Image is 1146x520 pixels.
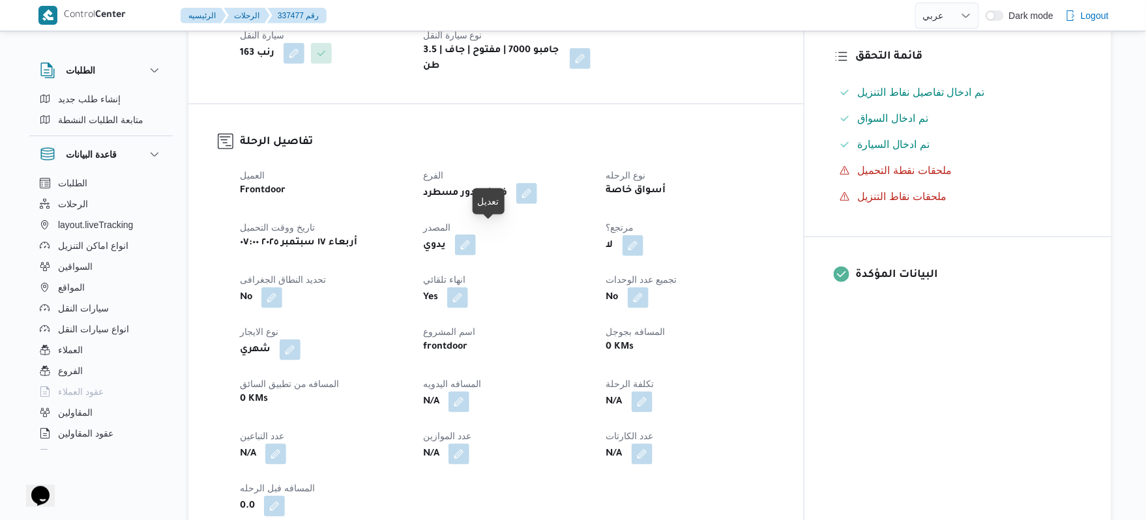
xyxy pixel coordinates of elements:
button: المقاولين [35,402,168,423]
button: تم ادخال تفاصيل نفاط التنزيل [834,82,1082,103]
span: تم ادخال السواق [858,111,929,126]
span: المسافه اليدويه [423,379,481,389]
span: سيارات النقل [58,300,109,316]
button: سيارات النقل [35,298,168,319]
span: المصدر [423,222,450,233]
span: تاريخ ووقت التحميل [240,222,315,233]
button: 337477 رقم [267,8,327,23]
span: الطلبات [58,175,87,191]
span: تكلفة الرحلة [606,379,654,389]
span: المسافه بجوجل [606,326,666,337]
span: العملاء [58,342,83,358]
span: انواع اماكن التنزيل [58,238,128,253]
b: فرونت دور مسطرد [423,186,507,201]
div: الطلبات [29,89,173,136]
button: متابعة الطلبات النشطة [35,109,168,130]
span: انهاء تلقائي [423,274,465,285]
button: اجهزة التليفون [35,444,168,465]
button: ملحقات نقطة التحميل [834,160,1082,181]
span: تم ادخال السيارة [858,137,930,152]
span: عقود العملاء [58,384,104,399]
span: ملحقات نقطة التحميل [858,165,952,176]
b: frontdoor [423,339,467,355]
b: 0 KMs [240,392,268,407]
button: العملاء [35,339,168,360]
button: انواع اماكن التنزيل [35,235,168,256]
b: N/A [240,446,256,462]
span: اجهزة التليفون [58,446,112,462]
span: عقود المقاولين [58,426,113,441]
span: الرحلات [58,196,88,212]
span: تحديد النطاق الجغرافى [240,274,326,285]
span: العميل [240,170,265,181]
b: N/A [606,446,623,462]
button: إنشاء طلب جديد [35,89,168,109]
b: Frontdoor [240,183,286,199]
button: الطلبات [40,63,162,78]
span: انواع سيارات النقل [58,321,129,337]
button: انواع سيارات النقل [35,319,168,339]
button: قاعدة البيانات [40,147,162,162]
span: السواقين [58,259,93,274]
span: تم ادخال تفاصيل نفاط التنزيل [858,85,985,100]
button: عقود العملاء [35,381,168,402]
iframe: chat widget [13,468,55,507]
span: إنشاء طلب جديد [58,91,121,107]
span: اسم المشروع [423,326,475,337]
b: N/A [423,446,439,462]
button: تم ادخال السواق [834,108,1082,129]
span: تجميع عدد الوحدات [606,274,677,285]
span: مرتجع؟ [606,222,634,233]
h3: قاعدة البيانات [66,147,117,162]
b: 0.0 [240,498,255,514]
span: المسافه من تطبيق السائق [240,379,340,389]
span: ملحقات نقاط التنزيل [858,191,947,202]
button: layout.liveTracking [35,214,168,235]
button: الرحلات [35,194,168,214]
span: المقاولين [58,405,93,420]
span: تم ادخال السواق [858,113,929,124]
span: نوع سيارة النقل [423,30,482,40]
span: عدد الموازين [423,431,471,441]
b: أسواق خاصة [606,183,666,199]
b: رنب 163 [240,46,274,61]
b: شهري [240,342,271,358]
span: نوع الايجار [240,326,278,337]
img: X8yXhbKr1z7QwAAAABJRU5ErkJggg== [38,6,57,25]
h3: قائمة التحقق [856,48,1082,66]
button: Logout [1060,3,1114,29]
span: ملحقات نقاط التنزيل [858,189,947,205]
b: يدوي [423,238,446,253]
span: Logout [1081,8,1109,23]
h3: الطلبات [66,63,95,78]
span: عدد التباعين [240,431,284,441]
b: No [240,290,252,306]
span: ملحقات نقطة التحميل [858,163,952,179]
b: 0 KMs [606,339,634,355]
button: الفروع [35,360,168,381]
button: ملحقات نقاط التنزيل [834,186,1082,207]
span: layout.liveTracking [58,217,133,233]
b: Center [95,10,126,21]
span: نوع الرحله [606,170,646,181]
button: الطلبات [35,173,168,194]
span: الفرع [423,170,443,181]
span: الفروع [58,363,83,379]
button: المواقع [35,277,168,298]
span: عدد الكارتات [606,431,654,441]
span: Dark mode [1004,10,1053,21]
h3: البيانات المؤكدة [856,267,1082,284]
b: أربعاء ١٧ سبتمبر ٢٠٢٥ ٠٧:٠٠ [240,235,357,251]
h3: تفاصيل الرحلة [240,134,774,151]
span: متابعة الطلبات النشطة [58,112,143,128]
span: تم ادخال تفاصيل نفاط التنزيل [858,87,985,98]
b: No [606,290,619,306]
b: Yes [423,290,438,306]
div: تعديل [478,194,499,209]
button: الرحلات [224,8,270,23]
b: N/A [423,394,439,410]
b: جامبو 7000 | مفتوح | جاف | 3.5 طن [423,43,561,74]
button: السواقين [35,256,168,277]
b: لا [606,238,613,253]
